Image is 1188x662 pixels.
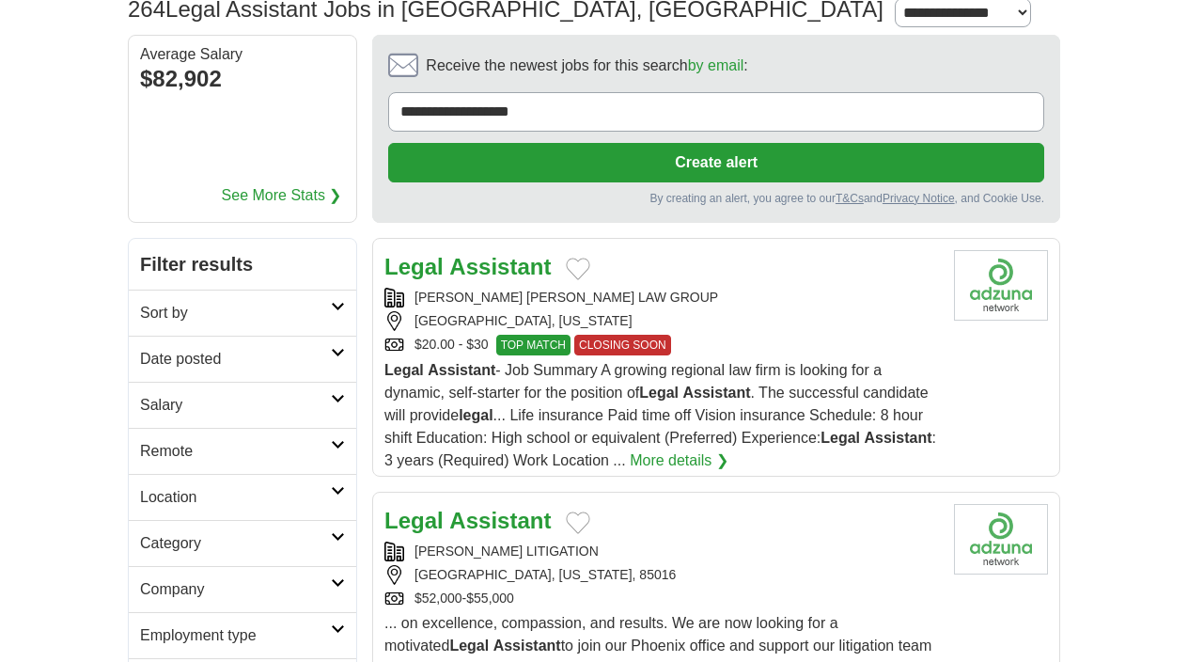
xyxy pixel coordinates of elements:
span: TOP MATCH [496,335,571,355]
strong: Legal [384,508,444,533]
a: Salary [129,382,356,428]
strong: Legal [384,254,444,279]
a: Date posted [129,336,356,382]
a: Legal Assistant [384,508,551,533]
h2: Employment type [140,624,331,647]
a: Employment type [129,612,356,658]
strong: Assistant [493,638,561,654]
a: Sort by [129,290,356,336]
strong: Assistant [449,254,551,279]
a: by email [688,57,744,73]
button: Add to favorite jobs [566,258,590,280]
a: Privacy Notice [883,192,955,205]
a: T&Cs [836,192,864,205]
div: [PERSON_NAME] [PERSON_NAME] LAW GROUP [384,288,939,307]
strong: Legal [639,385,679,401]
strong: Legal [821,430,860,446]
h2: Company [140,578,331,601]
a: See More Stats ❯ [222,184,342,207]
button: Create alert [388,143,1044,182]
strong: Legal [449,638,489,654]
strong: legal [459,407,492,423]
button: Add to favorite jobs [566,512,590,534]
strong: Assistant [682,385,750,401]
img: Company logo [954,250,1048,321]
h2: Category [140,532,331,555]
strong: Assistant [865,430,932,446]
h2: Sort by [140,302,331,324]
div: Average Salary [140,47,345,62]
div: By creating an alert, you agree to our and , and Cookie Use. [388,190,1044,207]
h2: Remote [140,440,331,463]
span: - Job Summary A growing regional law firm is looking for a dynamic, self-starter for the position... [384,362,936,468]
h2: Salary [140,394,331,417]
div: $82,902 [140,62,345,96]
strong: Assistant [449,508,551,533]
a: Remote [129,428,356,474]
div: [PERSON_NAME] LITIGATION [384,542,939,561]
strong: Legal [384,362,424,378]
a: Legal Assistant [384,254,551,279]
a: Company [129,566,356,612]
span: Receive the newest jobs for this search : [426,55,747,77]
span: CLOSING SOON [574,335,671,355]
h2: Filter results [129,239,356,290]
strong: Assistant [428,362,495,378]
h2: Date posted [140,348,331,370]
h2: Location [140,486,331,509]
a: More details ❯ [630,449,728,472]
a: Location [129,474,356,520]
div: [GEOGRAPHIC_DATA], [US_STATE] [384,311,939,331]
a: Category [129,520,356,566]
div: [GEOGRAPHIC_DATA], [US_STATE], 85016 [384,565,939,585]
div: $52,000-$55,000 [384,589,939,608]
div: $20.00 - $30 [384,335,939,355]
img: Company logo [954,504,1048,575]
